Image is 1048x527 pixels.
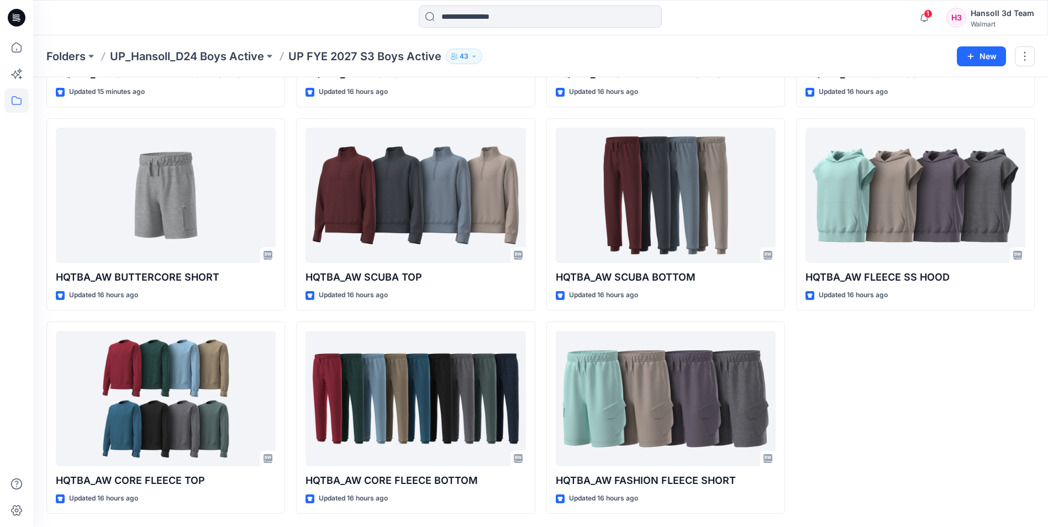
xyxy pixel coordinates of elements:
p: Updated 16 hours ago [69,289,138,301]
p: HQTBA_AW BUTTERCORE SHORT [56,270,276,285]
div: Walmart [971,20,1034,28]
p: HQTBA_AW SCUBA TOP [306,270,525,285]
p: Updated 16 hours ago [819,289,888,301]
p: Updated 16 hours ago [569,289,638,301]
p: HQTBA_AW FASHION FLEECE SHORT [556,473,776,488]
p: Updated 16 hours ago [569,86,638,98]
p: Updated 16 hours ago [819,86,888,98]
a: HQTBA_AW SCUBA TOP [306,128,525,263]
p: Updated 16 hours ago [319,86,388,98]
span: 1 [924,9,933,18]
p: HQTBA_AW CORE FLEECE TOP [56,473,276,488]
a: HQTBA_AW CORE FLEECE BOTTOM [306,331,525,466]
button: 43 [446,49,482,64]
a: HQTBA_AW FASHION FLEECE SHORT [556,331,776,466]
a: Folders [46,49,86,64]
p: Updated 15 minutes ago [69,86,145,98]
p: HQTBA_AW SCUBA BOTTOM [556,270,776,285]
p: Updated 16 hours ago [319,289,388,301]
p: HQTBA_AW CORE FLEECE BOTTOM [306,473,525,488]
p: Updated 16 hours ago [569,493,638,504]
div: Hansoll 3d Team [971,7,1034,20]
p: HQTBA_AW FLEECE SS HOOD [805,270,1025,285]
a: HQTBA_AW CORE FLEECE TOP [56,331,276,466]
p: Updated 16 hours ago [319,493,388,504]
p: UP FYE 2027 S3 Boys Active [288,49,441,64]
p: Updated 16 hours ago [69,493,138,504]
button: New [957,46,1006,66]
a: HQTBA_AW BUTTERCORE SHORT [56,128,276,263]
p: 43 [460,50,468,62]
a: UP_Hansoll_D24 Boys Active [110,49,264,64]
a: HQTBA_AW SCUBA BOTTOM [556,128,776,263]
div: H3 [946,8,966,28]
a: HQTBA_AW FLEECE SS HOOD [805,128,1025,263]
